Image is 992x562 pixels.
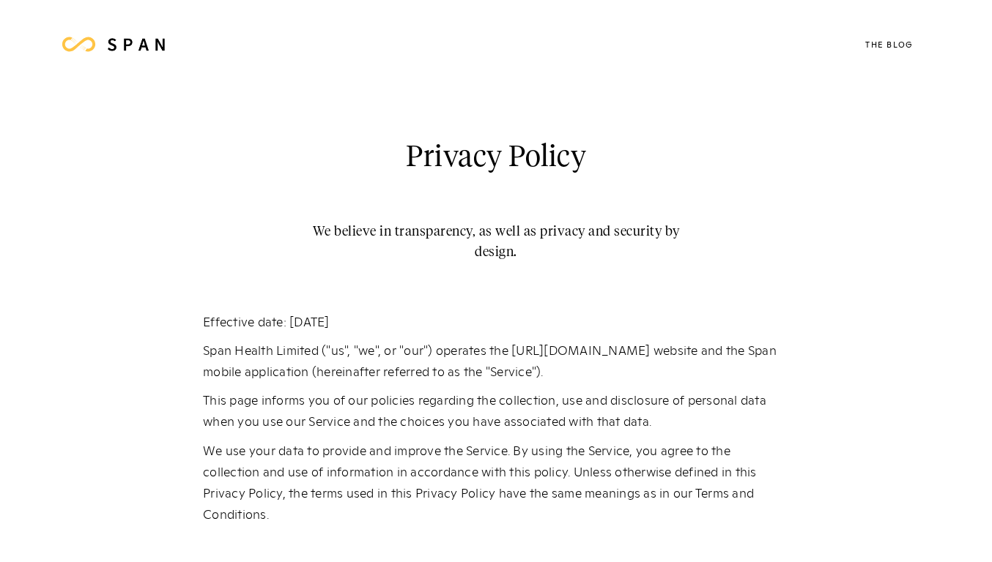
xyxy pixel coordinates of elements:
[203,310,789,331] p: Effective date: [DATE]
[843,15,935,73] a: The Blog
[203,389,789,431] p: This page informs you of our policies regarding the collection, use and disclosure of personal da...
[406,135,586,181] h2: Privacy Policy
[865,40,913,48] div: The Blog
[295,222,697,263] h2: We believe in transparency, as well as privacy and security by design.
[203,439,789,525] p: We use your data to provide and improve the Service. By using the Service, you agree to the colle...
[203,339,789,381] p: Span Health Limited ("us", "we", or "our") operates the [URL][DOMAIN_NAME] website and the Span m...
